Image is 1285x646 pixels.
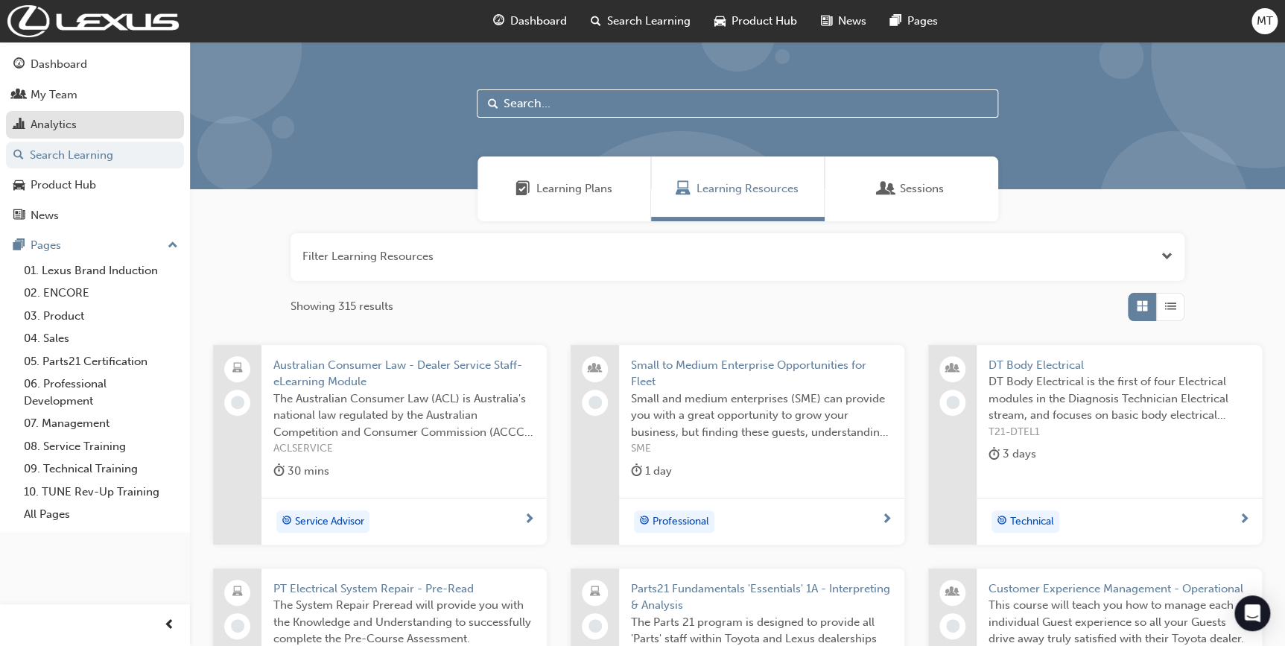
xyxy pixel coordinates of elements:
span: search-icon [591,12,601,31]
span: people-icon [13,89,25,102]
div: Product Hub [31,177,96,194]
span: learningRecordVerb_NONE-icon [588,396,602,409]
span: laptop-icon [590,583,600,602]
span: learningRecordVerb_NONE-icon [231,396,244,409]
a: Australian Consumer Law - Dealer Service Staff- eLearning ModuleThe Australian Consumer Law (ACL)... [213,345,547,545]
span: News [838,13,866,30]
span: news-icon [821,12,832,31]
span: search-icon [13,149,24,162]
span: Learning Resources [697,180,799,197]
a: DT Body ElectricalDT Body Electrical is the first of four Electrical modules in the Diagnosis Tec... [928,345,1262,545]
div: Dashboard [31,56,87,73]
span: PT Electrical System Repair - Pre-Read [273,580,535,598]
span: Sessions [879,180,894,197]
a: 07. Management [18,412,184,435]
span: learningRecordVerb_NONE-icon [946,396,959,409]
a: My Team [6,81,184,109]
span: learningRecordVerb_NONE-icon [588,619,602,633]
a: search-iconSearch Learning [579,6,702,37]
button: Pages [6,232,184,259]
span: pages-icon [890,12,901,31]
span: learningRecordVerb_NONE-icon [946,619,959,633]
span: Parts21 Fundamentals 'Essentials' 1A - Interpreting & Analysis [631,580,892,614]
span: laptop-icon [232,359,243,379]
span: duration-icon [631,462,642,481]
span: DT Body Electrical [989,357,1250,374]
a: 06. Professional Development [18,373,184,412]
div: Analytics [31,116,77,133]
a: Small to Medium Enterprise Opportunities for FleetSmall and medium enterprises (SME) can provide ... [571,345,904,545]
span: DT Body Electrical is the first of four Electrical modules in the Diagnosis Technician Electrical... [989,373,1250,424]
span: List [1165,298,1176,315]
span: The Australian Consumer Law (ACL) is Australia's national law regulated by the Australian Competi... [273,390,535,441]
span: ACLSERVICE [273,440,535,457]
span: MT [1257,13,1273,30]
a: 01. Lexus Brand Induction [18,259,184,282]
span: learningRecordVerb_NONE-icon [231,619,244,633]
span: Service Advisor [295,513,364,531]
span: Professional [653,513,709,531]
span: T21-DTEL1 [989,424,1250,441]
a: 02. ENCORE [18,282,184,305]
span: chart-icon [13,118,25,132]
span: Customer Experience Management - Operational [989,580,1250,598]
div: Open Intercom Messenger [1234,595,1270,631]
span: car-icon [714,12,726,31]
span: Small and medium enterprises (SME) can provide you with a great opportunity to grow your business... [631,390,892,441]
span: Sessions [900,180,944,197]
span: target-icon [282,512,292,531]
span: guage-icon [13,58,25,72]
a: 10. TUNE Rev-Up Training [18,481,184,504]
span: people-icon [948,359,958,379]
span: guage-icon [493,12,504,31]
div: News [31,207,59,224]
span: Showing 315 results [291,298,393,315]
span: laptop-icon [232,583,243,602]
a: pages-iconPages [878,6,950,37]
a: Analytics [6,111,184,139]
span: Australian Consumer Law - Dealer Service Staff- eLearning Module [273,357,535,390]
span: next-icon [881,513,892,527]
a: 05. Parts21 Certification [18,350,184,373]
a: Learning ResourcesLearning Resources [651,156,825,221]
input: Search... [477,89,998,118]
span: duration-icon [273,462,285,481]
button: MT [1251,8,1278,34]
span: news-icon [13,209,25,223]
span: pages-icon [13,239,25,253]
img: Trak [7,5,179,37]
a: Search Learning [6,142,184,169]
a: 08. Service Training [18,435,184,458]
span: Technical [1010,513,1054,531]
span: car-icon [13,179,25,192]
span: SME [631,440,892,457]
span: next-icon [524,513,535,527]
a: 09. Technical Training [18,457,184,481]
span: Learning Resources [676,180,691,197]
span: Search [488,95,498,113]
span: prev-icon [164,616,175,635]
button: DashboardMy TeamAnalyticsSearch LearningProduct HubNews [6,48,184,232]
div: My Team [31,86,77,104]
span: Pages [907,13,938,30]
a: Learning PlansLearning Plans [477,156,651,221]
a: 04. Sales [18,327,184,350]
button: Open the filter [1161,248,1173,265]
span: target-icon [997,512,1007,531]
div: 3 days [989,445,1036,463]
span: Learning Plans [515,180,530,197]
span: target-icon [639,512,650,531]
span: Dashboard [510,13,567,30]
div: 1 day [631,462,672,481]
a: guage-iconDashboard [481,6,579,37]
a: Dashboard [6,51,184,78]
span: Small to Medium Enterprise Opportunities for Fleet [631,357,892,390]
a: All Pages [18,503,184,526]
div: 30 mins [273,462,329,481]
span: Search Learning [607,13,691,30]
span: up-icon [168,236,178,256]
span: next-icon [1239,513,1250,527]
